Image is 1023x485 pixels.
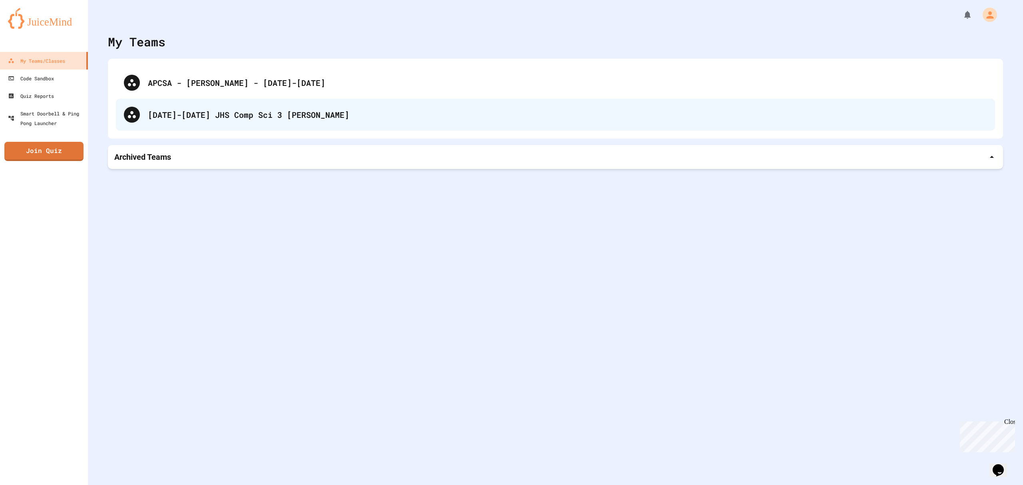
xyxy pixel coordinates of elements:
[108,33,165,51] div: My Teams
[8,8,80,29] img: logo-orange.svg
[148,77,987,89] div: APCSA - [PERSON_NAME] - [DATE]-[DATE]
[3,3,55,51] div: Chat with us now!Close
[116,67,995,99] div: APCSA - [PERSON_NAME] - [DATE]-[DATE]
[114,151,171,163] p: Archived Teams
[989,453,1015,477] iframe: chat widget
[148,109,987,121] div: [DATE]-[DATE] JHS Comp Sci 3 [PERSON_NAME]
[8,56,65,66] div: My Teams/Classes
[116,99,995,131] div: [DATE]-[DATE] JHS Comp Sci 3 [PERSON_NAME]
[957,418,1015,452] iframe: chat widget
[948,8,974,22] div: My Notifications
[8,74,54,83] div: Code Sandbox
[8,91,54,101] div: Quiz Reports
[974,6,999,24] div: My Account
[4,142,84,161] a: Join Quiz
[8,109,85,128] div: Smart Doorbell & Ping Pong Launcher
